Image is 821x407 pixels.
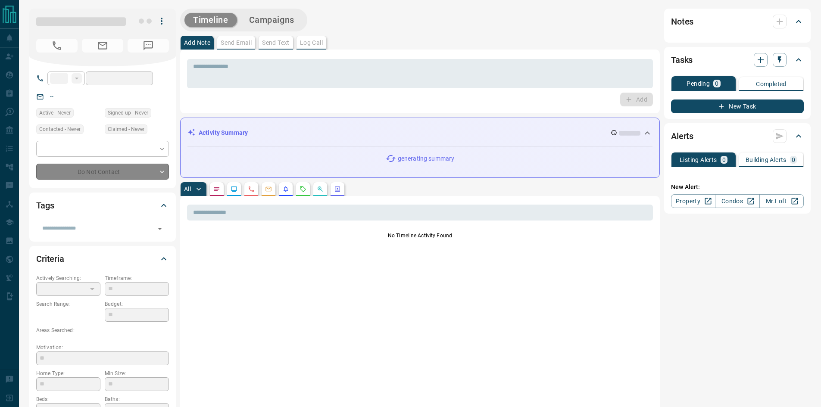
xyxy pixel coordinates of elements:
[240,13,303,27] button: Campaigns
[108,125,144,134] span: Claimed - Never
[36,308,100,322] p: -- - --
[715,194,759,208] a: Condos
[746,157,787,163] p: Building Alerts
[265,186,272,193] svg: Emails
[671,99,804,113] button: New Task
[398,154,454,163] p: generating summary
[671,194,715,208] a: Property
[36,249,169,269] div: Criteria
[300,186,306,193] svg: Requests
[36,274,100,282] p: Actively Searching:
[756,81,787,87] p: Completed
[213,186,220,193] svg: Notes
[715,81,718,87] p: 0
[82,39,123,53] span: No Email
[105,300,169,308] p: Budget:
[36,300,100,308] p: Search Range:
[231,186,237,193] svg: Lead Browsing Activity
[792,157,795,163] p: 0
[187,232,653,239] p: No Timeline Activity Found
[680,157,717,163] p: Listing Alerts
[282,186,289,193] svg: Listing Alerts
[36,344,169,351] p: Motivation:
[39,125,81,134] span: Contacted - Never
[687,81,710,87] p: Pending
[36,370,100,377] p: Home Type:
[105,395,169,403] p: Baths:
[36,252,64,266] h2: Criteria
[154,223,166,235] button: Open
[36,39,78,53] span: No Number
[108,109,148,117] span: Signed up - Never
[36,395,100,403] p: Beds:
[36,195,169,216] div: Tags
[759,194,804,208] a: Mr.Loft
[671,11,804,32] div: Notes
[187,125,652,141] div: Activity Summary
[199,128,248,137] p: Activity Summary
[334,186,341,193] svg: Agent Actions
[128,39,169,53] span: No Number
[50,93,53,100] a: --
[671,53,693,67] h2: Tasks
[36,326,169,334] p: Areas Searched:
[671,50,804,70] div: Tasks
[39,109,71,117] span: Active - Never
[36,199,54,212] h2: Tags
[105,274,169,282] p: Timeframe:
[184,40,210,46] p: Add Note
[36,164,169,180] div: Do Not Contact
[248,186,255,193] svg: Calls
[671,15,693,28] h2: Notes
[184,13,237,27] button: Timeline
[671,129,693,143] h2: Alerts
[105,370,169,377] p: Min Size:
[722,157,726,163] p: 0
[671,126,804,146] div: Alerts
[184,186,191,192] p: All
[317,186,324,193] svg: Opportunities
[671,183,804,192] p: New Alert:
